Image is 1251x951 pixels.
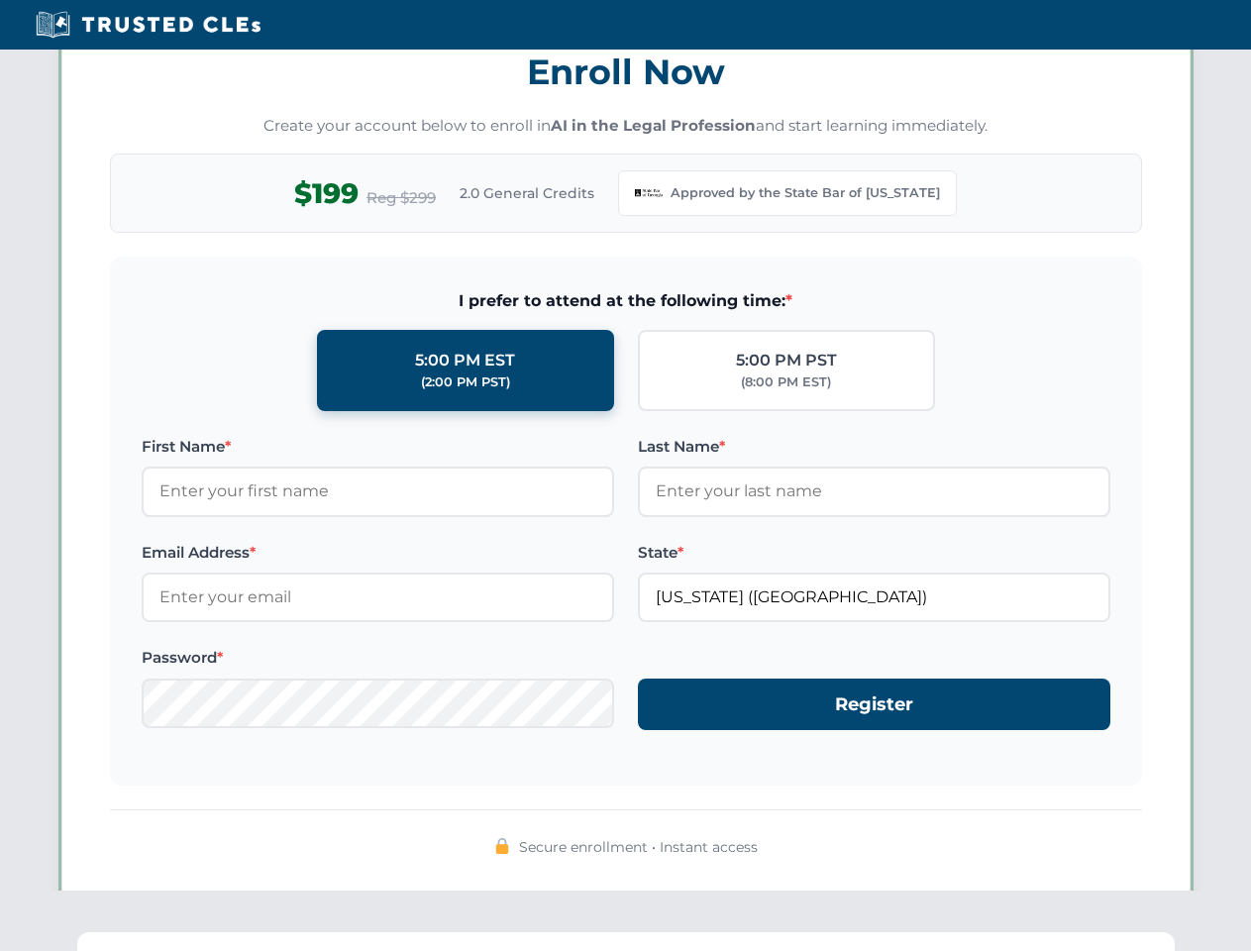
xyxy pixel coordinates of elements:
[415,348,515,373] div: 5:00 PM EST
[638,573,1110,622] input: Georgia (GA)
[142,541,614,565] label: Email Address
[421,372,510,392] div: (2:00 PM PST)
[142,573,614,622] input: Enter your email
[638,467,1110,516] input: Enter your last name
[638,679,1110,731] button: Register
[741,372,831,392] div: (8:00 PM EST)
[142,646,614,670] label: Password
[460,182,594,204] span: 2.0 General Credits
[736,348,837,373] div: 5:00 PM PST
[30,10,266,40] img: Trusted CLEs
[671,183,940,203] span: Approved by the State Bar of [US_STATE]
[142,288,1110,314] span: I prefer to attend at the following time:
[551,116,756,135] strong: AI in the Legal Profession
[366,186,436,210] span: Reg $299
[519,836,758,858] span: Secure enrollment • Instant access
[110,41,1142,103] h3: Enroll Now
[494,838,510,854] img: 🔒
[635,179,663,207] img: Georgia Bar
[142,435,614,459] label: First Name
[142,467,614,516] input: Enter your first name
[110,115,1142,138] p: Create your account below to enroll in and start learning immediately.
[638,435,1110,459] label: Last Name
[638,541,1110,565] label: State
[294,171,359,216] span: $199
